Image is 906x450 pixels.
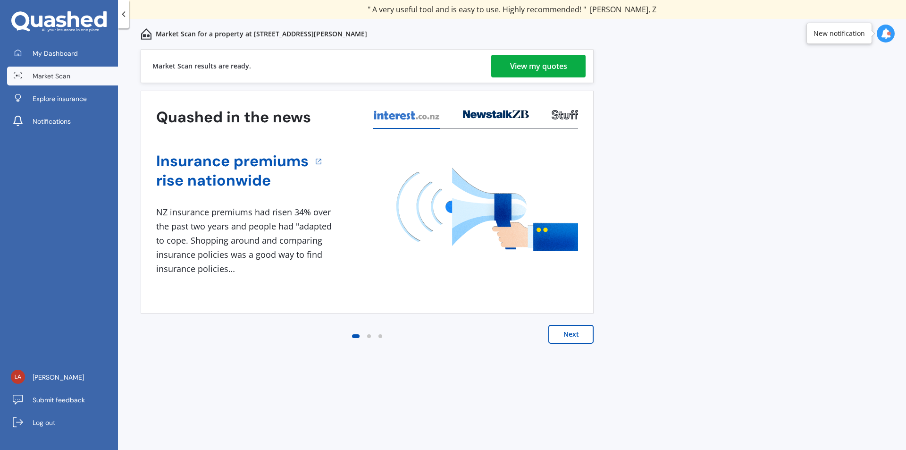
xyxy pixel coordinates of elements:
img: 43d40565e517b2f560f5a55a41756b6a [11,370,25,384]
span: Log out [33,418,55,427]
div: New notification [814,29,865,38]
h3: Quashed in the news [156,108,311,127]
a: Submit feedback [7,391,118,409]
div: Market Scan results are ready. [152,50,251,83]
span: Notifications [33,117,71,126]
button: Next [548,325,594,344]
a: Market Scan [7,67,118,85]
div: View my quotes [510,55,567,77]
a: rise nationwide [156,171,309,190]
a: Insurance premiums [156,152,309,171]
img: media image [396,168,578,251]
p: Market Scan for a property at [STREET_ADDRESS][PERSON_NAME] [156,29,367,39]
a: Explore insurance [7,89,118,108]
a: My Dashboard [7,44,118,63]
span: Market Scan [33,71,70,81]
span: [PERSON_NAME] [33,373,84,382]
span: My Dashboard [33,49,78,58]
a: View my quotes [491,55,586,77]
a: Log out [7,413,118,432]
a: Notifications [7,112,118,131]
img: home-and-contents.b802091223b8502ef2dd.svg [141,28,152,40]
span: Submit feedback [33,395,85,405]
div: NZ insurance premiums had risen 34% over the past two years and people had "adapted to cope. Shop... [156,205,336,276]
a: [PERSON_NAME] [7,368,118,387]
span: Explore insurance [33,94,87,103]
